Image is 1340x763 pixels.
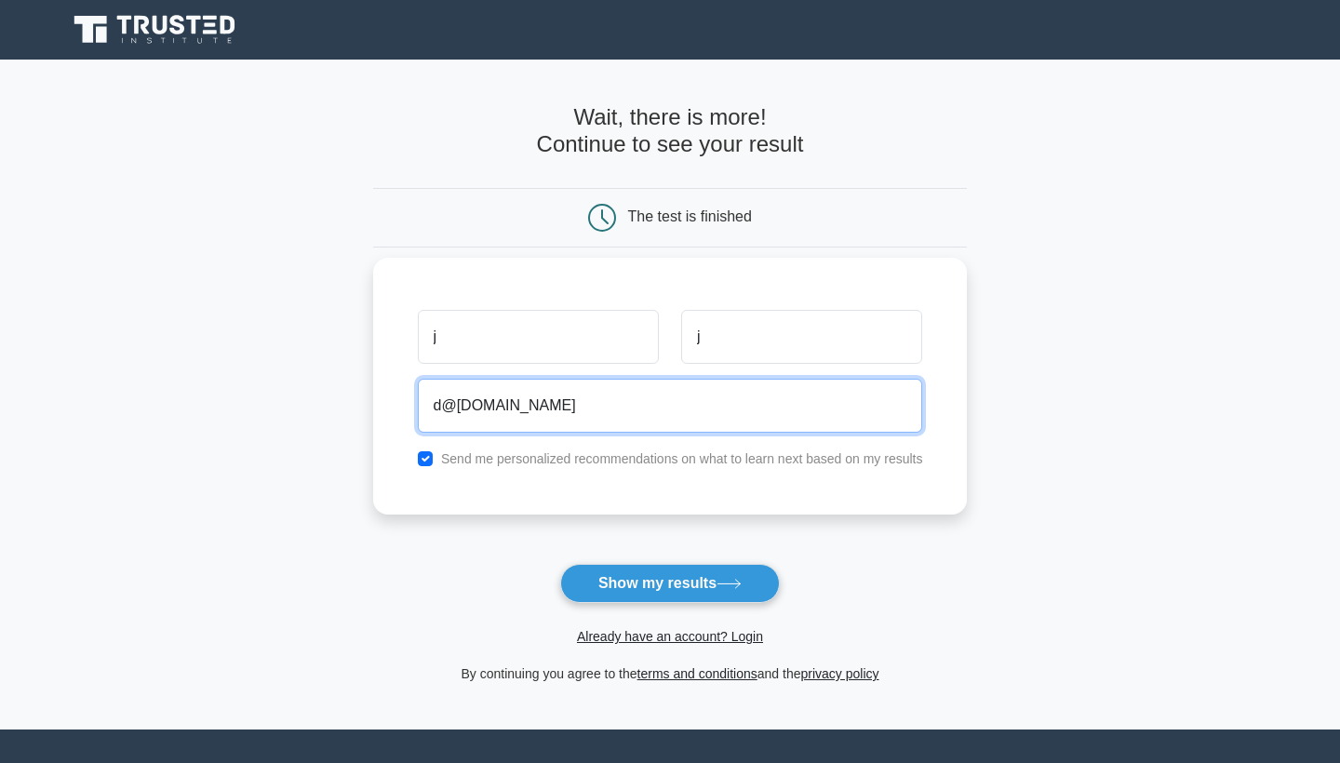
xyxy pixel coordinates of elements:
[801,666,879,681] a: privacy policy
[441,451,923,466] label: Send me personalized recommendations on what to learn next based on my results
[362,663,979,685] div: By continuing you agree to the and the
[560,564,780,603] button: Show my results
[577,629,763,644] a: Already have an account? Login
[628,208,752,224] div: The test is finished
[637,666,757,681] a: terms and conditions
[418,379,923,433] input: Email
[373,104,968,158] h4: Wait, there is more! Continue to see your result
[418,310,659,364] input: First name
[681,310,922,364] input: Last name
